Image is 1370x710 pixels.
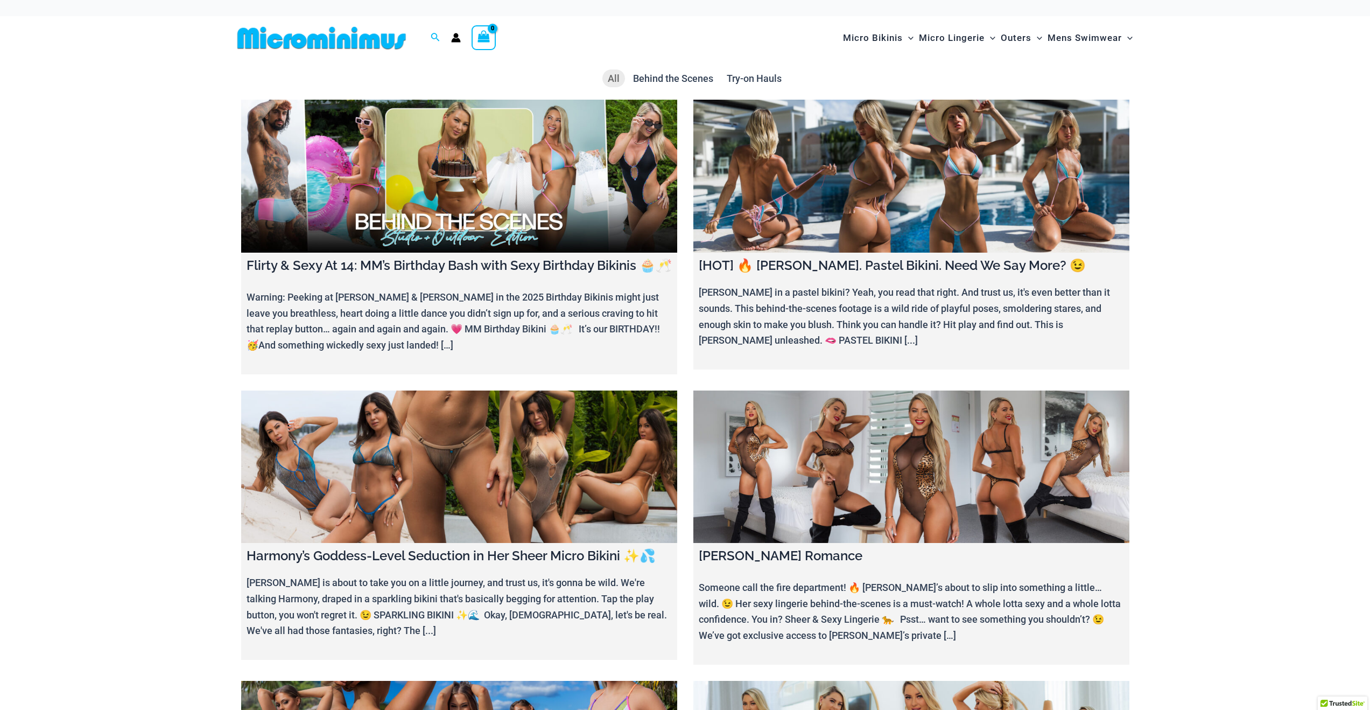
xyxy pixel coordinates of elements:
[699,548,1124,564] h4: [PERSON_NAME] Romance
[247,289,672,353] p: Warning: Peeking at [PERSON_NAME] & [PERSON_NAME] in the 2025 Birthday Bikinis might just leave y...
[903,24,914,52] span: Menu Toggle
[472,25,496,50] a: View Shopping Cart, empty
[839,20,1137,56] nav: Site Navigation
[451,33,461,43] a: Account icon link
[699,580,1124,644] p: Someone call the fire department! 🔥 [PERSON_NAME]’s about to slip into something a little… wild. ...
[985,24,995,52] span: Menu Toggle
[241,100,677,253] a: Flirty & Sexy At 14: MM’s Birthday Bash with Sexy Birthday Bikinis 🧁🥂
[699,258,1124,274] h4: [HOT] 🔥 [PERSON_NAME]. Pastel Bikini. Need We Say More? 😉
[840,22,916,54] a: Micro BikinisMenu ToggleMenu Toggle
[633,73,713,84] span: Behind the Scenes
[608,73,620,84] span: All
[247,548,672,564] h4: Harmony’s Goddess-Level Seduction in Her Sheer Micro Bikini ✨💦
[431,31,440,45] a: Search icon link
[241,391,677,544] a: Harmony’s Goddess-Level Seduction in Her Sheer Micro Bikini ✨💦
[693,391,1129,544] a: Ilana Savage Romance
[699,284,1124,349] p: [PERSON_NAME] in a pastel bikini? Yeah, you read that right. And trust us, it's even better than ...
[727,73,782,84] span: Try-on Hauls
[919,24,985,52] span: Micro Lingerie
[1045,22,1135,54] a: Mens SwimwearMenu ToggleMenu Toggle
[693,100,1129,253] a: [HOT] 🔥 Olivia. Pastel Bikini. Need We Say More? 😉
[247,575,672,639] p: [PERSON_NAME] is about to take you on a little journey, and trust us, it's gonna be wild. We're t...
[1001,24,1031,52] span: Outers
[843,24,903,52] span: Micro Bikinis
[1122,24,1133,52] span: Menu Toggle
[233,26,410,50] img: MM SHOP LOGO FLAT
[1031,24,1042,52] span: Menu Toggle
[247,258,672,274] h4: Flirty & Sexy At 14: MM’s Birthday Bash with Sexy Birthday Bikinis 🧁🥂
[916,22,998,54] a: Micro LingerieMenu ToggleMenu Toggle
[998,22,1045,54] a: OutersMenu ToggleMenu Toggle
[1048,24,1122,52] span: Mens Swimwear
